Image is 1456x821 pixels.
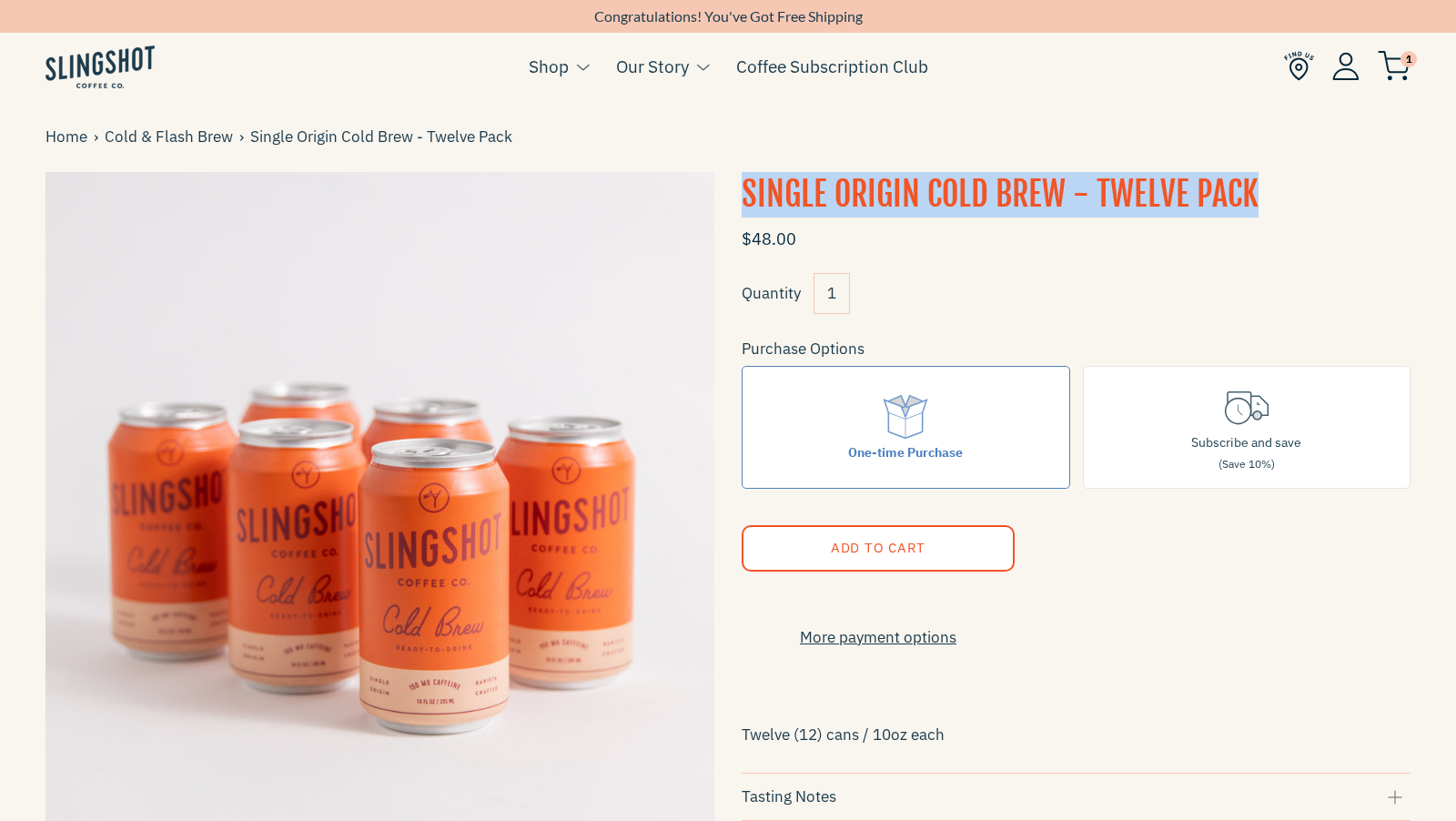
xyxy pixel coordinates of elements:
[742,719,1410,750] p: Twelve (12) cans / 10oz each
[616,53,689,80] a: Our Story
[742,172,1410,218] h1: Single Origin Cold Brew - Twelve Pack
[1378,56,1410,77] a: 1
[736,53,928,80] a: Coffee Subscription Club
[742,785,1410,809] div: Tasting Notes
[1378,51,1410,81] img: cart
[1400,51,1417,67] span: 1
[1191,434,1301,451] span: Subscribe and save
[1284,51,1314,81] img: Find Us
[831,539,925,556] span: Add to Cart
[742,228,796,249] span: $48.00
[742,283,801,303] label: Quantity
[742,625,1015,650] a: More payment options
[239,125,250,149] span: ›
[94,125,105,149] span: ›
[105,125,239,149] a: Cold & Flash Brew
[742,337,864,361] legend: Purchase Options
[742,525,1015,572] button: Add to Cart
[1332,52,1360,80] img: Account
[250,125,519,149] span: Single Origin Cold Brew - Twelve Pack
[45,125,94,149] a: Home
[1218,457,1275,471] span: (Save 10%)
[529,53,569,80] a: Shop
[848,442,963,462] div: One-time Purchase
